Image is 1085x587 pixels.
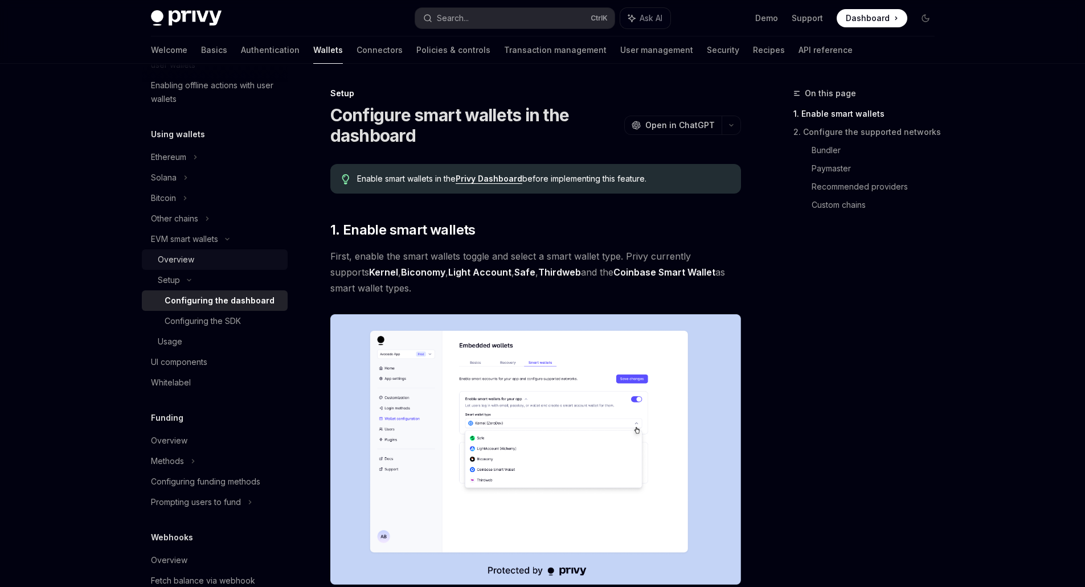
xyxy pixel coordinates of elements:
div: Configuring the SDK [165,314,241,328]
a: 1. Enable smart wallets [793,105,944,123]
h5: Using wallets [151,128,205,141]
a: Configuring funding methods [142,471,288,492]
a: Overview [142,550,288,570]
span: Ctrl K [591,14,608,23]
a: Usage [142,331,288,352]
a: UI components [142,352,288,372]
a: Coinbase Smart Wallet [613,266,715,278]
a: Enabling offline actions with user wallets [142,75,288,109]
div: Bitcoin [151,191,176,205]
div: Enabling offline actions with user wallets [151,79,281,106]
a: User management [620,36,693,64]
a: Transaction management [504,36,607,64]
button: Ask AI [620,8,670,28]
a: Whitelabel [142,372,288,393]
div: Setup [158,273,180,287]
div: EVM smart wallets [151,232,218,246]
div: Search... [437,11,469,25]
a: Light Account [448,266,511,278]
img: Sample enable smart wallets [330,314,741,585]
span: First, enable the smart wallets toggle and select a smart wallet type. Privy currently supports ,... [330,248,741,296]
span: On this page [805,87,856,100]
span: 1. Enable smart wallets [330,221,476,239]
button: Open in ChatGPT [624,116,722,135]
button: Toggle dark mode [916,9,935,27]
div: UI components [151,355,207,369]
a: 2. Configure the supported networks [793,123,944,141]
h5: Webhooks [151,531,193,544]
a: Dashboard [837,9,907,27]
div: Usage [158,335,182,348]
button: Search...CtrlK [415,8,615,28]
a: Wallets [313,36,343,64]
a: Demo [755,13,778,24]
h5: Funding [151,411,183,425]
a: Biconomy [401,266,445,278]
a: Kernel [369,266,398,278]
div: Configuring funding methods [151,475,260,489]
span: Open in ChatGPT [645,120,715,131]
a: Privy Dashboard [456,174,522,184]
a: Configuring the SDK [142,311,288,331]
a: Recipes [753,36,785,64]
a: Overview [142,430,288,451]
a: Welcome [151,36,187,64]
h1: Configure smart wallets in the dashboard [330,105,620,146]
svg: Tip [342,174,350,184]
span: Dashboard [846,13,890,24]
a: Overview [142,249,288,270]
div: Setup [330,88,741,99]
div: Other chains [151,212,198,225]
div: Methods [151,454,184,468]
div: Solana [151,171,177,184]
img: dark logo [151,10,222,26]
a: Security [707,36,739,64]
div: Prompting users to fund [151,495,241,509]
div: Configuring the dashboard [165,294,275,307]
a: Safe [514,266,535,278]
div: Overview [158,253,194,266]
div: Whitelabel [151,376,191,389]
div: Overview [151,434,187,448]
a: API reference [799,36,853,64]
a: Basics [201,36,227,64]
div: Overview [151,553,187,567]
a: Paymaster [812,159,944,178]
a: Custom chains [812,196,944,214]
div: Ethereum [151,150,186,164]
a: Thirdweb [538,266,581,278]
a: Recommended providers [812,178,944,196]
a: Policies & controls [416,36,490,64]
span: Enable smart wallets in the before implementing this feature. [357,173,729,184]
span: Ask AI [640,13,662,24]
a: Bundler [812,141,944,159]
a: Authentication [241,36,300,64]
a: Configuring the dashboard [142,290,288,311]
a: Connectors [357,36,403,64]
a: Support [792,13,823,24]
